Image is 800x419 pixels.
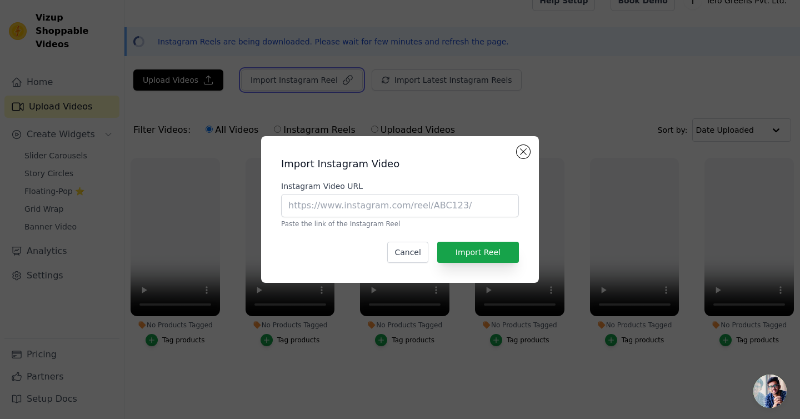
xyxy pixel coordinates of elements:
p: Paste the link of the Instagram Reel [281,220,519,228]
label: Instagram Video URL [281,181,519,192]
h2: Import Instagram Video [281,156,519,172]
input: https://www.instagram.com/reel/ABC123/ [281,194,519,217]
div: Open chat [753,375,787,408]
button: Cancel [387,242,428,263]
button: Close modal [517,145,530,158]
button: Import Reel [437,242,519,263]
